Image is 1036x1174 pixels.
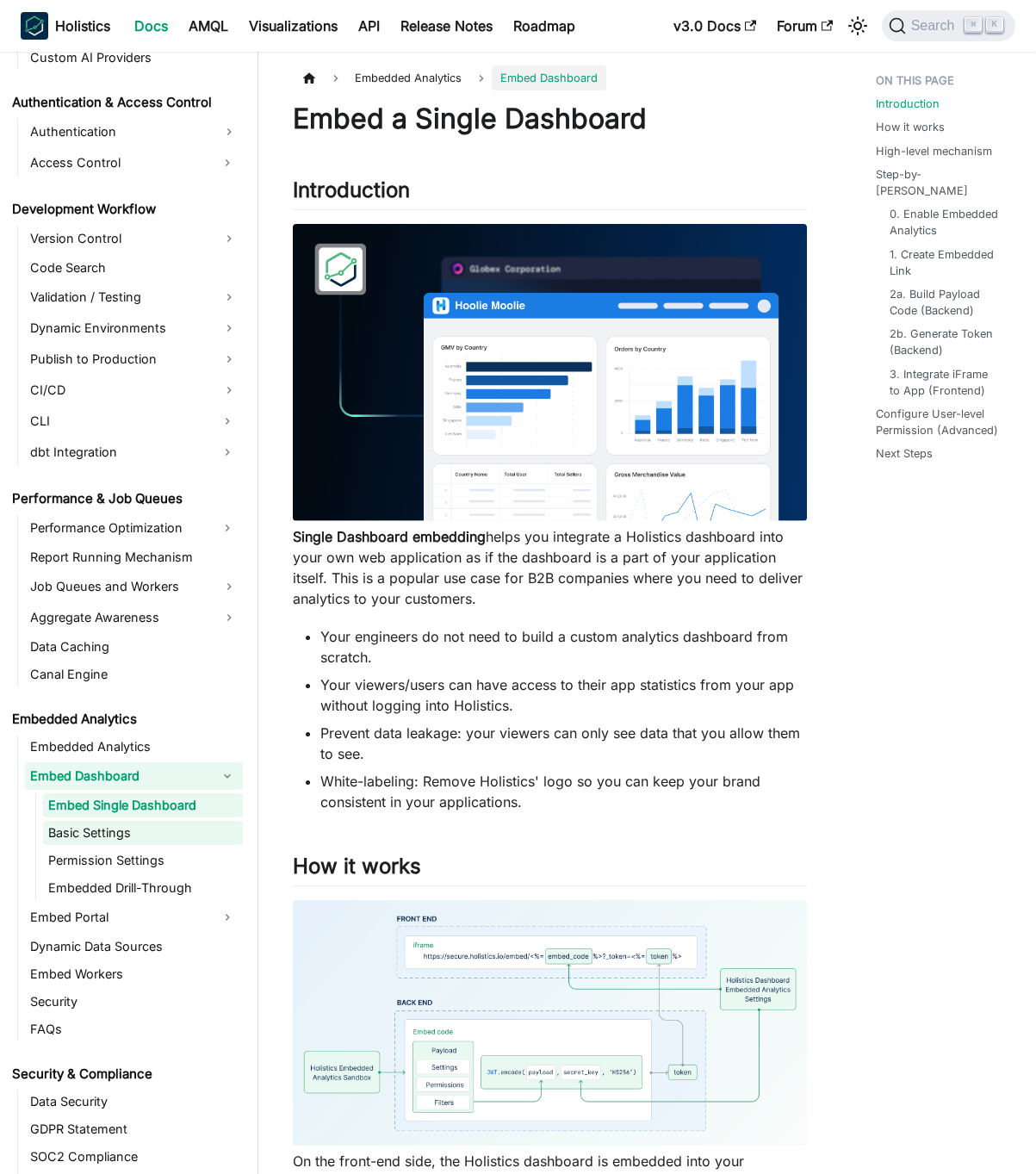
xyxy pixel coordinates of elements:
a: Embedded Drill-Through [43,876,243,900]
img: Embedded Dashboard [293,224,807,520]
a: 0. Enable Embedded Analytics [890,206,1002,239]
a: Configure User-level Permission (Advanced) [876,406,1008,438]
a: CLI [25,407,212,435]
a: Basic Settings [43,821,243,845]
a: Visualizations [239,12,348,40]
a: Custom AI Providers [25,46,243,70]
a: Performance & Job Queues [7,487,243,511]
a: Release Notes [390,12,503,40]
button: Expand sidebar category 'CLI' [212,407,243,435]
a: Code Search [25,256,243,280]
kbd: K [986,17,1003,33]
a: Permission Settings [43,848,243,873]
span: Embed Dashboard [492,65,606,90]
button: Switch between dark and light mode (currently light mode) [844,12,872,40]
a: Embed Workers [25,962,243,986]
a: Roadmap [503,12,586,40]
p: helps you integrate a Holistics dashboard into your own web application as if the dashboard is a ... [293,526,807,609]
span: Search [906,18,965,34]
a: AMQL [178,12,239,40]
a: Introduction [876,96,940,112]
a: Validation / Testing [25,283,243,311]
a: Data Security [25,1090,243,1114]
img: Holistics [21,12,48,40]
strong: Single Dashboard embedding [293,528,486,545]
a: Report Running Mechanism [25,545,243,569]
a: Job Queues and Workers [25,573,243,600]
a: API [348,12,390,40]
a: Version Control [25,225,243,252]
a: 1. Create Embedded Link [890,246,1002,279]
a: v3.0 Docs [663,12,766,40]
a: Embed Portal [25,904,212,931]
button: Expand sidebar category 'dbt Integration' [212,438,243,466]
li: Your viewers/users can have access to their app statistics from your app without logging into Hol... [320,674,807,716]
button: Search (Command+K) [882,10,1015,41]
span: Embedded Analytics [346,65,470,90]
li: Prevent data leakage: your viewers can only see data that you allow them to see. [320,723,807,764]
a: Step-by-[PERSON_NAME] [876,166,1008,199]
kbd: ⌘ [965,17,982,33]
a: Embedded Analytics [7,707,243,731]
a: Development Workflow [7,197,243,221]
a: Dynamic Environments [25,314,243,342]
a: Performance Optimization [25,514,212,542]
a: dbt Integration [25,438,212,466]
li: White-labeling: Remove Holistics' logo so you can keep your brand consistent in your applications. [320,771,807,812]
button: Expand sidebar category 'Embed Portal' [212,904,243,931]
a: 2b. Generate Token (Backend) [890,326,1002,358]
h2: Introduction [293,177,807,210]
a: HolisticsHolistics [21,12,110,40]
h1: Embed a Single Dashboard [293,102,807,136]
a: SOC2 Compliance [25,1145,243,1169]
a: Authentication & Access Control [7,90,243,115]
a: Access Control [25,149,212,177]
button: Collapse sidebar category 'Embed Dashboard' [212,762,243,790]
a: Embed Single Dashboard [43,793,243,817]
a: 3. Integrate iFrame to App (Frontend) [890,366,1002,399]
a: How it works [876,119,945,135]
a: 2a. Build Payload Code (Backend) [890,286,1002,319]
a: Embed Dashboard [25,762,212,790]
a: High-level mechanism [876,143,992,159]
button: Expand sidebar category 'Performance Optimization' [212,514,243,542]
a: Dynamic Data Sources [25,935,243,959]
a: Security [25,990,243,1014]
b: Holistics [55,16,110,36]
a: Home page [293,65,326,90]
a: GDPR Statement [25,1117,243,1141]
a: Security & Compliance [7,1062,243,1086]
a: Next Steps [876,445,933,462]
nav: Breadcrumbs [293,65,807,90]
a: FAQs [25,1017,243,1041]
li: Your engineers do not need to build a custom analytics dashboard from scratch. [320,626,807,668]
a: Docs [124,12,178,40]
a: Embedded Analytics [25,735,243,759]
button: Expand sidebar category 'Access Control' [212,149,243,177]
a: Forum [766,12,843,40]
a: CI/CD [25,376,243,404]
a: Aggregate Awareness [25,604,243,631]
h2: How it works [293,854,807,886]
a: Data Caching [25,635,243,659]
a: Publish to Production [25,345,243,373]
a: Authentication [25,118,243,146]
a: Canal Engine [25,662,243,686]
